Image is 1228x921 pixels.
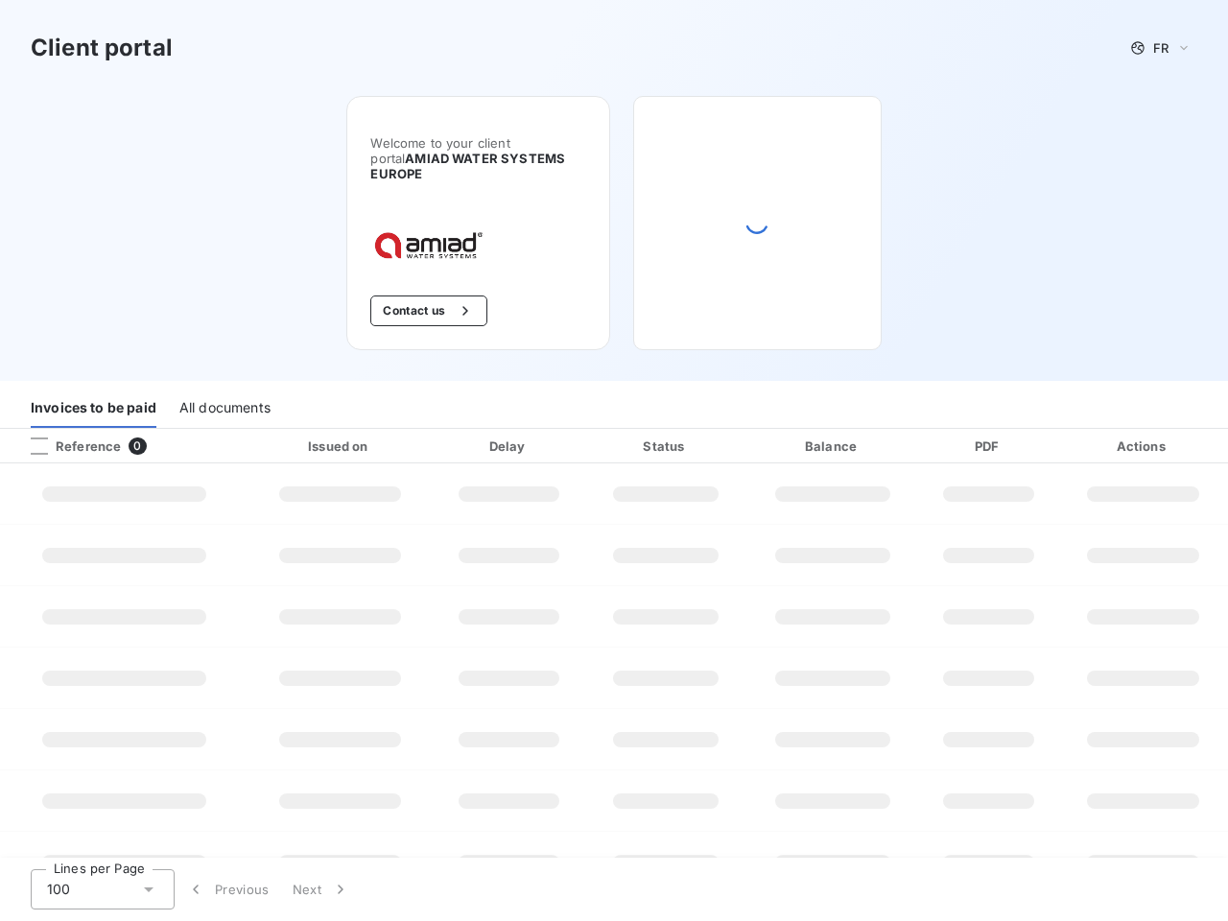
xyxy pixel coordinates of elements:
img: Company logo [370,227,493,265]
button: Contact us [370,295,486,326]
span: 100 [47,880,70,899]
button: Next [281,869,362,909]
div: Delay [437,437,582,456]
span: 0 [129,437,146,455]
div: Issued on [251,437,428,456]
div: All documents [179,388,271,428]
span: AMIAD WATER SYSTEMS EUROPE [370,151,565,181]
div: Invoices to be paid [31,388,156,428]
span: FR [1153,40,1169,56]
div: Actions [1061,437,1224,456]
div: Reference [15,437,121,455]
span: Welcome to your client portal [370,135,586,181]
div: Status [590,437,743,456]
h3: Client portal [31,31,173,65]
div: PDF [924,437,1054,456]
div: Balance [749,437,915,456]
button: Previous [175,869,281,909]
